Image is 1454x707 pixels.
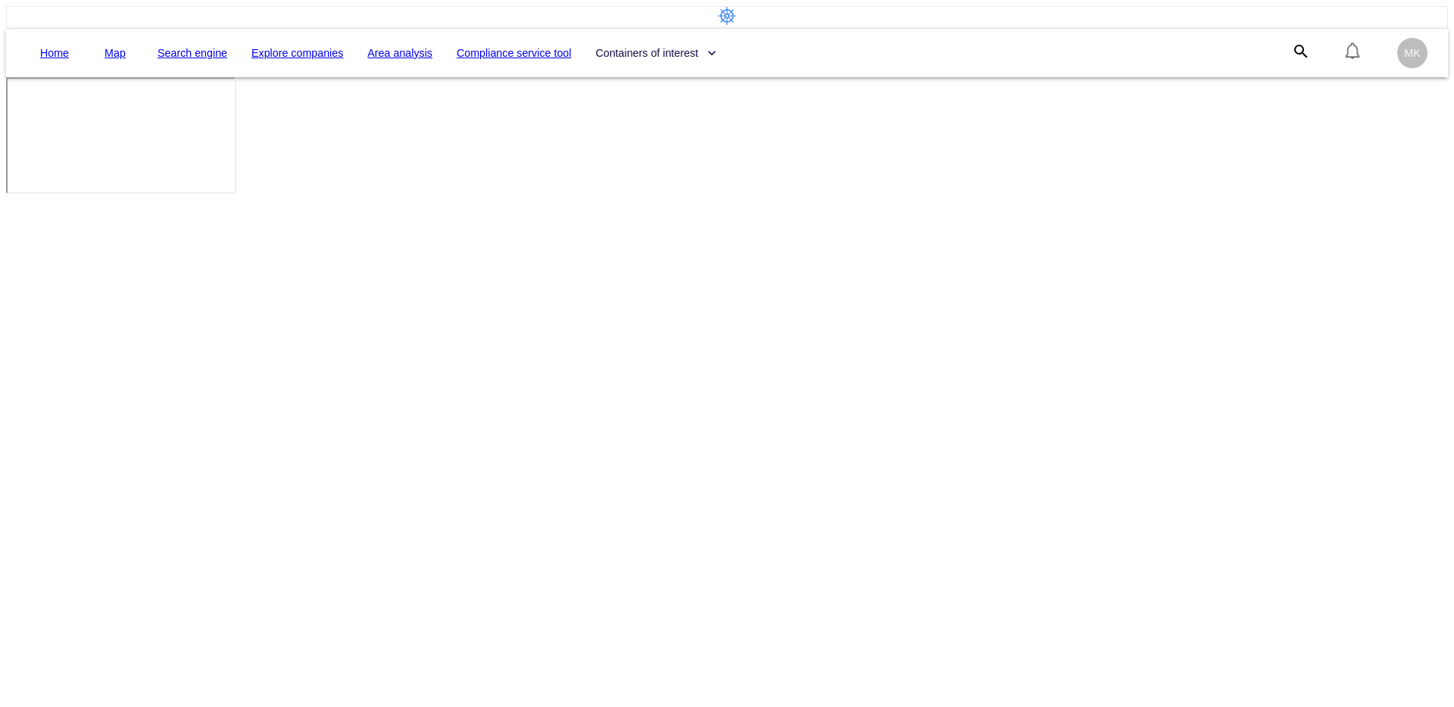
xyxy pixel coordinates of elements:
button: Explore companies [245,39,349,67]
a: Home [40,44,69,63]
div: Notification center [1343,42,1362,64]
button: Containers of interest [589,39,722,67]
button: Home [30,39,79,67]
a: Search engine [158,44,227,63]
button: Area analysis [361,39,438,67]
span: Containers of interest [595,44,716,63]
span: MK [1404,47,1420,59]
a: Map [105,44,126,63]
button: Search engine [151,39,233,67]
button: MK [1395,36,1430,70]
button: Map [91,39,139,67]
a: Compliance service tool [457,44,571,63]
a: Area analysis [367,44,432,63]
iframe: Chat [1390,639,1443,696]
button: Compliance service tool [451,39,577,67]
a: Explore companies [251,44,343,63]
